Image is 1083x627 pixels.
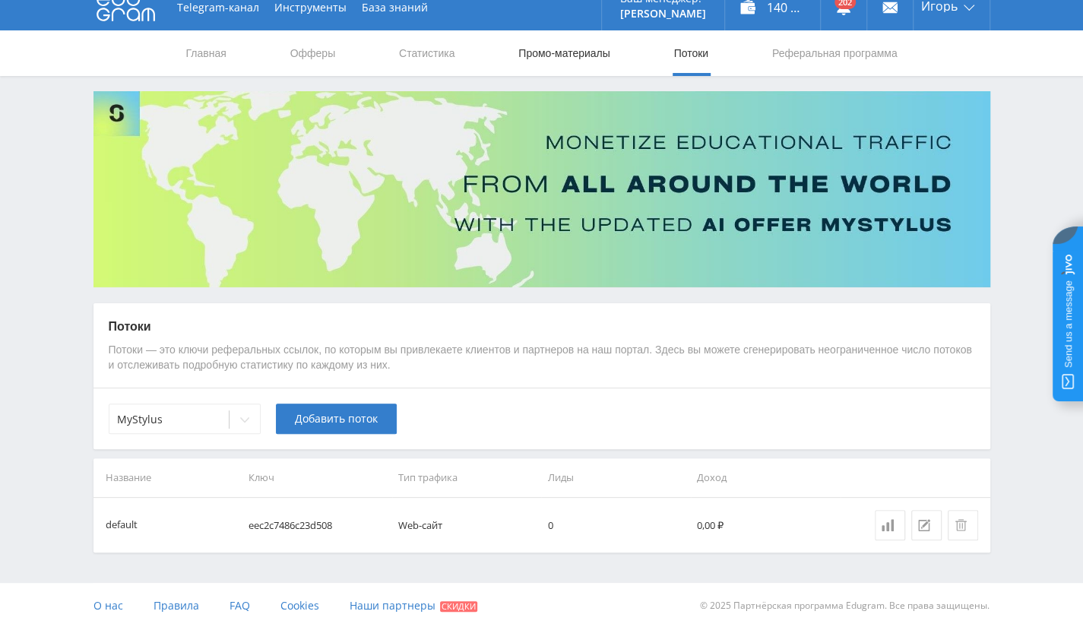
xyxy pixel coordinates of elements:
span: FAQ [230,598,250,613]
span: Cookies [280,598,319,613]
p: [PERSON_NAME] [620,8,706,20]
th: Название [93,458,243,497]
span: О нас [93,598,123,613]
button: Удалить [948,510,978,540]
th: Тип трафика [392,458,542,497]
a: Промо-материалы [517,30,611,76]
span: Правила [154,598,199,613]
td: 0 [541,498,691,553]
span: Наши партнеры [350,598,435,613]
div: default [106,517,138,534]
td: eec2c7486c23d508 [242,498,392,553]
a: Статистика [397,30,457,76]
span: Добавить поток [295,413,378,425]
button: Добавить поток [276,404,397,434]
td: Web-сайт [392,498,542,553]
th: Доход [691,458,841,497]
span: Скидки [440,601,477,612]
th: Лиды [541,458,691,497]
button: Редактировать [911,510,942,540]
a: Главная [185,30,228,76]
p: Потоки — это ключи реферальных ссылок, по которым вы привлекаете клиентов и партнеров на наш порт... [109,343,975,372]
a: Статистика [875,510,905,540]
img: Banner [93,91,990,287]
a: Реферальная программа [771,30,899,76]
th: Ключ [242,458,392,497]
p: Потоки [109,318,975,335]
a: Офферы [289,30,337,76]
td: 0,00 ₽ [691,498,841,553]
a: Потоки [672,30,710,76]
